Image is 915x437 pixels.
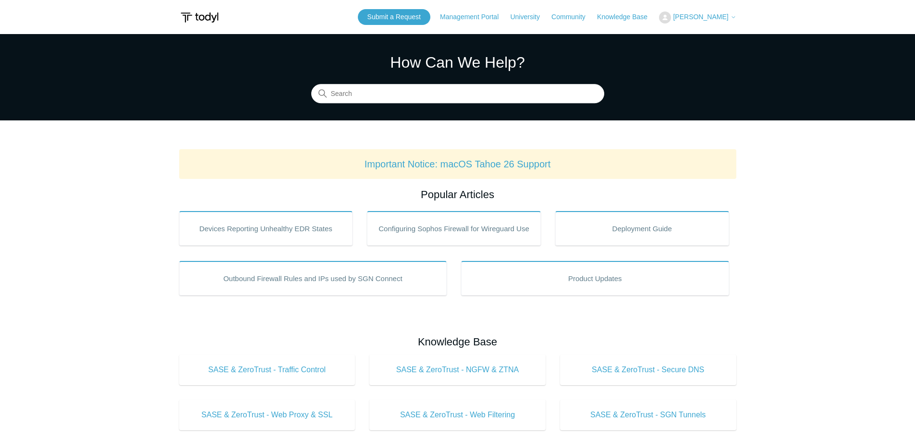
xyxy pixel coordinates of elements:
a: Management Portal [440,12,508,22]
span: [PERSON_NAME] [673,13,728,21]
input: Search [311,84,604,104]
a: Deployment Guide [555,211,729,246]
span: SASE & ZeroTrust - SGN Tunnels [574,409,722,421]
h1: How Can We Help? [311,51,604,74]
h2: Popular Articles [179,187,736,202]
a: SASE & ZeroTrust - SGN Tunnels [560,400,736,430]
a: Product Updates [461,261,729,295]
a: Configuring Sophos Firewall for Wireguard Use [367,211,541,246]
a: University [510,12,549,22]
a: Community [551,12,595,22]
a: SASE & ZeroTrust - Web Filtering [369,400,546,430]
button: [PERSON_NAME] [659,12,736,24]
span: SASE & ZeroTrust - Secure DNS [574,364,722,376]
img: Todyl Support Center Help Center home page [179,9,220,26]
a: SASE & ZeroTrust - NGFW & ZTNA [369,354,546,385]
span: SASE & ZeroTrust - NGFW & ZTNA [384,364,531,376]
a: SASE & ZeroTrust - Traffic Control [179,354,355,385]
span: SASE & ZeroTrust - Traffic Control [194,364,341,376]
a: SASE & ZeroTrust - Web Proxy & SSL [179,400,355,430]
a: Outbound Firewall Rules and IPs used by SGN Connect [179,261,447,295]
h2: Knowledge Base [179,334,736,350]
a: SASE & ZeroTrust - Secure DNS [560,354,736,385]
span: SASE & ZeroTrust - Web Filtering [384,409,531,421]
a: Devices Reporting Unhealthy EDR States [179,211,353,246]
a: Important Notice: macOS Tahoe 26 Support [365,159,551,169]
a: Knowledge Base [597,12,657,22]
span: SASE & ZeroTrust - Web Proxy & SSL [194,409,341,421]
a: Submit a Request [358,9,430,25]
